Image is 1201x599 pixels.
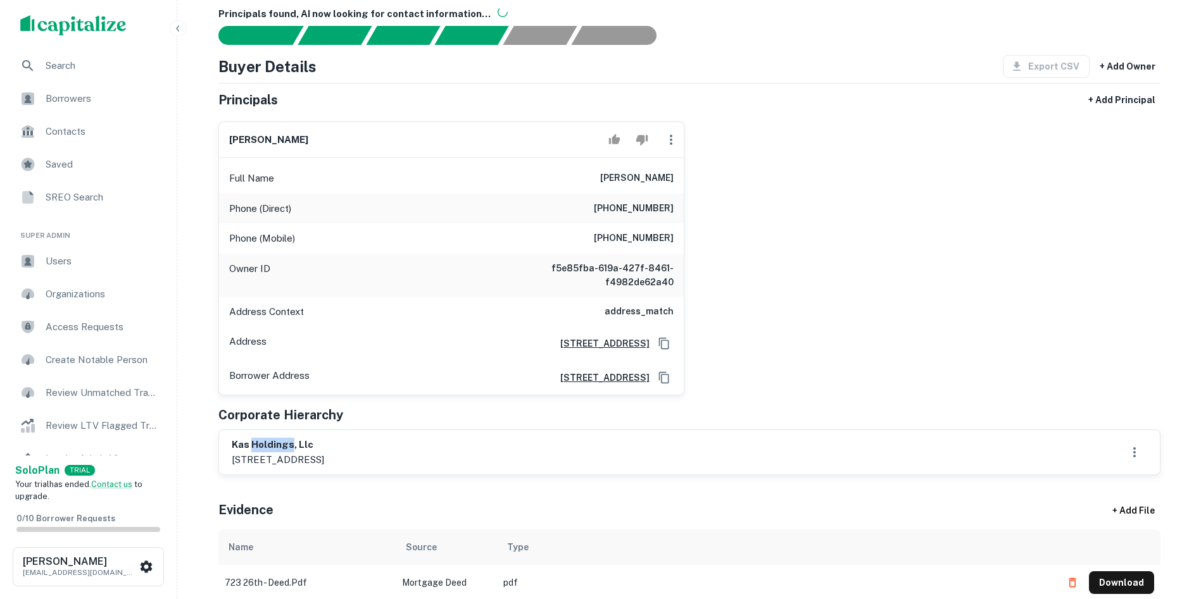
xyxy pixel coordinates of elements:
[631,127,653,152] button: Reject
[15,463,60,478] a: SoloPlan
[46,91,159,106] span: Borrowers
[406,540,437,555] div: Source
[218,529,396,565] th: Name
[91,479,132,489] a: Contact us
[229,261,270,289] p: Owner ID
[218,55,317,78] h4: Buyer Details
[232,452,324,467] p: [STREET_ADDRESS]
[1090,499,1178,522] div: + Add File
[23,557,137,567] h6: [PERSON_NAME]
[550,337,650,350] a: [STREET_ADDRESS]
[46,58,159,73] span: Search
[550,371,650,385] a: [STREET_ADDRESS]
[1089,571,1154,594] button: Download
[229,540,253,555] div: Name
[229,171,274,186] p: Full Name
[10,378,167,408] a: Review Unmatched Transactions
[522,261,674,289] h6: f5e85fba-619a-427f-8461-f4982de62a40
[46,385,159,400] span: Review Unmatched Transactions
[15,479,142,502] span: Your trial has ended. to upgrade.
[23,567,137,578] p: [EMAIL_ADDRESS][DOMAIN_NAME]
[10,215,167,246] li: Super Admin
[655,334,674,353] button: Copy Address
[10,279,167,309] a: Organizations
[298,26,372,45] div: Your request is received and processing...
[594,231,674,246] h6: [PHONE_NUMBER]
[497,529,1055,565] th: Type
[10,182,167,213] a: SREO Search
[10,149,167,180] a: Saved
[10,51,167,81] a: Search
[65,465,95,476] div: TRIAL
[203,26,298,45] div: Sending borrower request to AI...
[10,312,167,342] a: Access Requests
[10,246,167,276] a: Users
[229,201,291,216] p: Phone (Direct)
[603,127,626,152] button: Accept
[46,287,159,302] span: Organizations
[16,514,115,523] span: 0 / 10 Borrower Requests
[46,124,159,139] span: Contacts
[15,464,60,476] strong: Solo Plan
[46,319,159,335] span: Access Requests
[229,334,267,353] p: Address
[1095,55,1160,78] button: + Add Owner
[218,500,274,519] h5: Evidence
[503,26,577,45] div: Principals found, still searching for contact information. This may take time...
[232,438,324,452] h6: kas holdings, llc
[594,201,674,216] h6: [PHONE_NUMBER]
[1083,89,1160,111] button: + Add Principal
[10,116,167,147] a: Contacts
[10,443,167,474] a: Lender Admin View
[218,90,278,109] h5: Principals
[218,7,1160,22] h6: Principals found, AI now looking for contact information...
[229,368,310,387] p: Borrower Address
[20,15,127,35] img: capitalize-logo.png
[1138,498,1201,559] iframe: Chat Widget
[10,83,167,114] a: Borrowers
[572,26,672,45] div: AI fulfillment process complete.
[46,352,159,367] span: Create Notable Person
[46,418,159,433] span: Review LTV Flagged Transactions
[366,26,440,45] div: Documents found, AI parsing details...
[1061,572,1084,593] button: Delete file
[46,157,159,172] span: Saved
[13,547,164,586] button: [PERSON_NAME][EMAIL_ADDRESS][DOMAIN_NAME]
[434,26,508,45] div: Principals found, AI now looking for contact information...
[10,411,167,441] a: Review LTV Flagged Transactions
[46,254,159,269] span: Users
[10,345,167,375] a: Create Notable Person
[229,304,304,319] p: Address Context
[605,304,674,319] h6: address_match
[229,231,295,246] p: Phone (Mobile)
[396,529,497,565] th: Source
[229,133,308,147] h6: [PERSON_NAME]
[600,171,674,186] h6: [PERSON_NAME]
[218,405,343,424] h5: Corporate Hierarchy
[655,368,674,387] button: Copy Address
[507,540,529,555] div: Type
[46,190,159,205] span: SREO Search
[46,451,159,466] span: Lender Admin View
